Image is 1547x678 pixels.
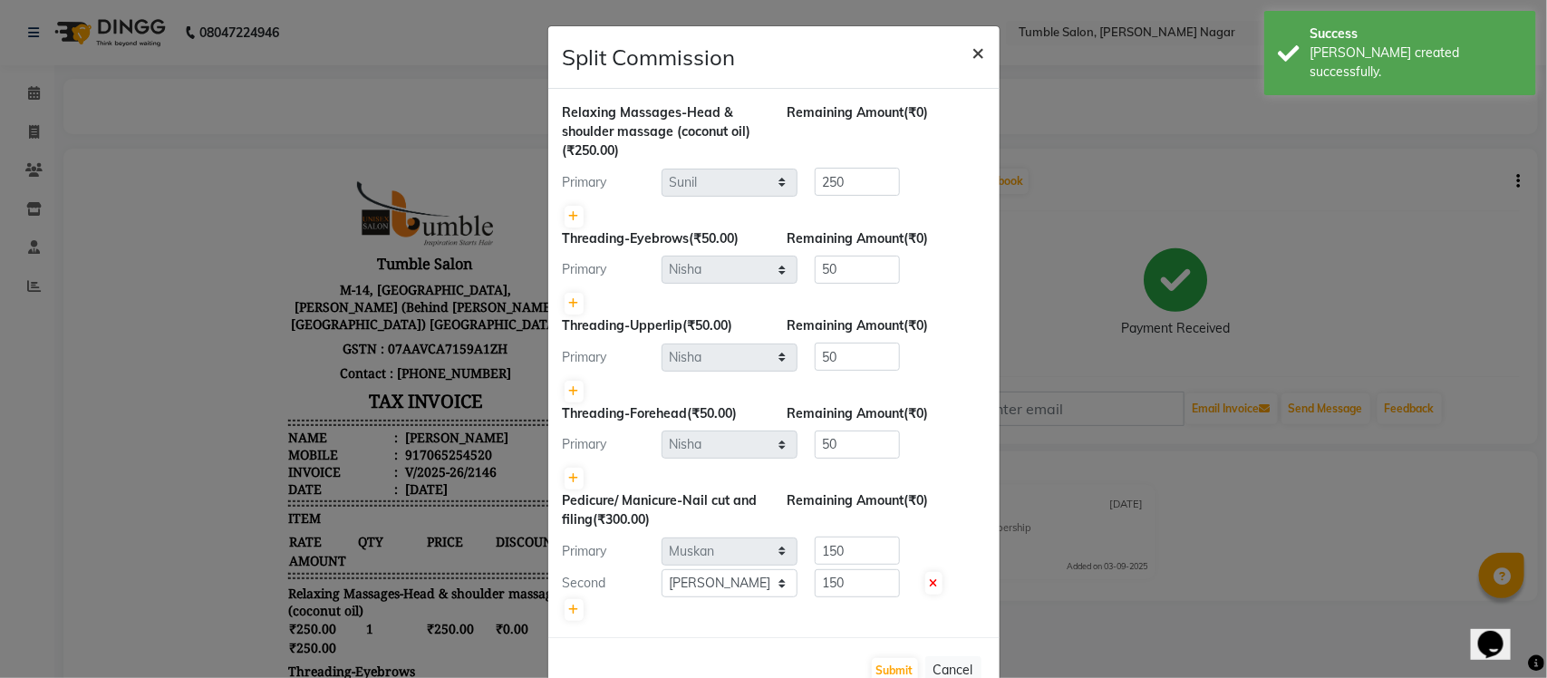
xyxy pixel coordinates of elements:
span: Threading-Forehead [207,617,330,634]
div: Primary [549,348,662,367]
span: (₹0) [904,405,929,421]
span: ₹50.00 [207,574,274,593]
button: Close [958,26,1000,77]
p: Contact : [PHONE_NUMBER] [207,194,480,218]
p: M-14, [GEOGRAPHIC_DATA], [PERSON_NAME] (Behind [PERSON_NAME][GEOGRAPHIC_DATA]) [GEOGRAPHIC_DATA] [207,111,480,169]
span: Remaining Amount [788,104,904,121]
h4: Split Commission [563,41,736,73]
span: Threading-Upperlip [207,557,327,574]
span: QTY [276,365,343,384]
span: ITEM [207,343,239,360]
div: Second [549,574,662,593]
span: (₹0) [904,317,929,334]
span: ₹250.00 [207,452,274,471]
span: (₹250.00) [563,142,620,159]
div: [DATE] [320,314,366,331]
span: Remaining Amount [788,405,904,421]
span: ₹50.00 [344,513,411,532]
div: Invoice [207,296,316,314]
span: : [313,262,316,279]
span: : [313,314,316,331]
span: ₹0.00 [414,634,481,654]
span: (₹50.00) [688,405,738,421]
span: 1 [276,574,343,593]
span: : [313,296,316,314]
div: Success [1310,24,1523,44]
span: DISCOUNT [414,365,481,384]
span: ₹250.00 [207,471,274,490]
div: Name [207,262,316,279]
span: AMOUNT [207,384,274,403]
span: ₹50.00 [207,634,274,654]
span: Pedicure/ Manicure-Nail cut and filing [563,492,758,528]
span: Threading-Upperlip [563,317,683,334]
div: V/2025-26/2146 [320,296,415,314]
span: ₹0.00 [414,513,481,532]
span: : [313,279,316,296]
span: ₹50.00 [344,574,411,593]
p: GSTN : 07AAVCA7159A1ZH [207,169,480,194]
div: Primary [549,435,662,454]
div: Primary [549,260,662,279]
h3: Tumble Salon [207,83,480,111]
div: 917065254520 [320,279,411,296]
span: (₹0) [904,492,929,508]
span: PRICE [344,365,411,384]
div: Primary [549,173,662,192]
span: Threading-Eyebrows [207,496,334,513]
span: Remaining Amount [788,230,904,247]
span: Threading-Forehead [563,405,688,421]
img: file_1745831860216.png [276,15,411,80]
div: Primary [549,542,662,561]
span: RATE [207,365,274,384]
span: 1 [276,452,343,471]
span: (₹50.00) [690,230,740,247]
div: [PERSON_NAME] [320,262,427,279]
span: 1 [276,513,343,532]
span: ₹50.00 [207,593,274,612]
span: ₹50.00 [207,532,274,551]
iframe: chat widget [1471,605,1529,660]
span: × [972,38,985,65]
h3: TAX INVOICE [207,218,480,250]
div: Date [207,314,316,331]
span: ₹250.00 [344,452,411,471]
span: ₹50.00 [207,654,274,673]
span: ₹0.00 [414,574,481,593]
span: Threading-Eyebrows [563,230,690,247]
span: ₹0.00 [414,452,481,471]
span: (₹300.00) [594,511,651,528]
span: 1 [276,634,343,654]
span: (₹0) [904,104,929,121]
span: Relaxing Massages-Head & shoulder massage (coconut oil) [207,418,480,452]
span: (₹0) [904,230,929,247]
span: Remaining Amount [788,492,904,508]
span: Remaining Amount [788,317,904,334]
span: (₹50.00) [683,317,733,334]
span: ₹50.00 [207,513,274,532]
span: ₹50.00 [344,634,411,654]
div: Bill created successfully. [1310,44,1523,82]
div: Mobile [207,279,316,296]
span: Relaxing Massages-Head & shoulder massage (coconut oil) [563,104,751,140]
